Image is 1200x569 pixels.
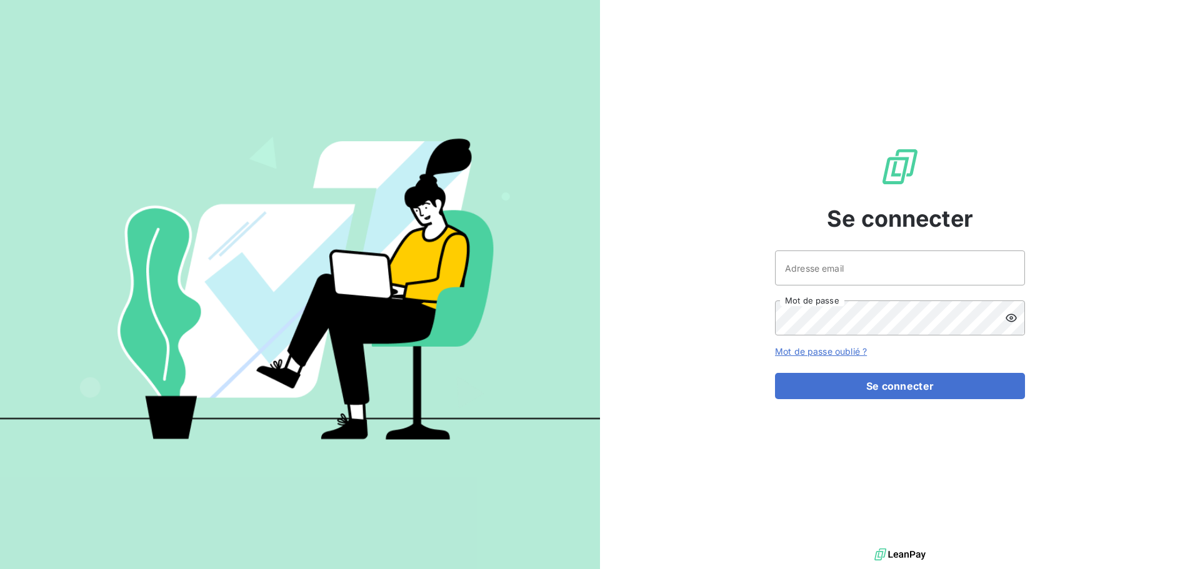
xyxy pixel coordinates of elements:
input: placeholder [775,250,1025,285]
img: Logo LeanPay [880,147,920,187]
a: Mot de passe oublié ? [775,346,867,357]
span: Se connecter [827,202,973,235]
button: Se connecter [775,373,1025,399]
img: logo [874,545,926,564]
